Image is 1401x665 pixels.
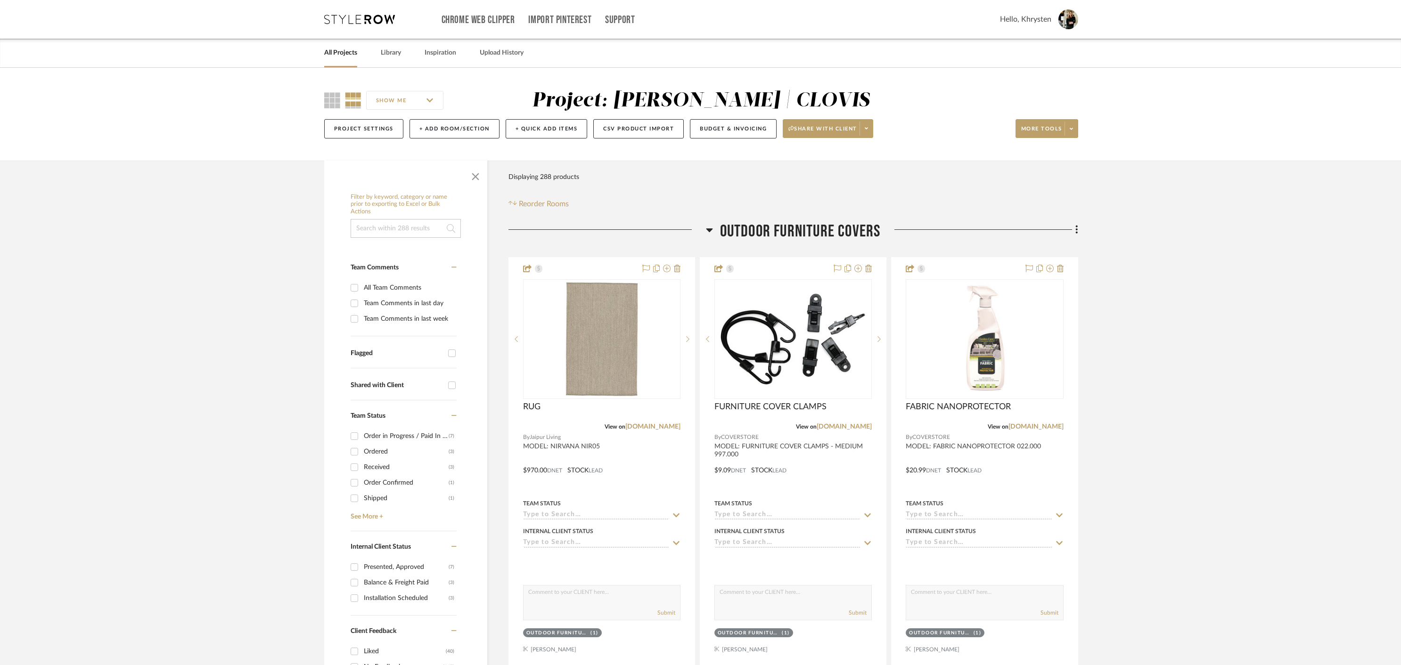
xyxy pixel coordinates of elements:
[909,630,971,637] div: Outdoor Furniture Covers
[348,506,457,521] a: See More +
[714,433,721,442] span: By
[721,433,759,442] span: COVERSTORE
[449,491,454,506] div: (1)
[605,424,625,430] span: View on
[364,475,449,490] div: Order Confirmed
[324,47,357,59] a: All Projects
[605,16,635,24] a: Support
[364,560,449,575] div: Presented, Approved
[714,539,860,548] input: Type to Search…
[718,630,780,637] div: Outdoor Furniture Covers
[449,444,454,459] div: (3)
[364,429,449,444] div: Order in Progress / Paid In Full / Freight Due to Ship
[543,280,661,398] img: RUG
[508,168,579,187] div: Displaying 288 products
[526,630,589,637] div: Outdoor Furniture Covers
[690,119,777,138] button: Budget & Invoicing
[849,608,867,617] button: Submit
[364,460,449,475] div: Received
[449,475,454,490] div: (1)
[782,630,790,637] div: (1)
[442,16,515,24] a: Chrome Web Clipper
[788,125,857,139] span: Share with client
[351,381,443,389] div: Shared with Client
[714,527,785,535] div: Internal Client Status
[523,511,669,520] input: Type to Search…
[446,644,454,659] div: (40)
[625,423,680,430] a: [DOMAIN_NAME]
[714,499,752,508] div: Team Status
[364,644,446,659] div: Liked
[506,119,588,138] button: + Quick Add Items
[1008,423,1064,430] a: [DOMAIN_NAME]
[351,628,396,634] span: Client Feedback
[714,402,827,412] span: FURNITURE COVER CLAMPS
[425,47,456,59] a: Inspiration
[974,630,982,637] div: (1)
[528,16,591,24] a: Import Pinterest
[364,491,449,506] div: Shipped
[590,630,598,637] div: (1)
[364,296,454,311] div: Team Comments in last day
[720,221,881,242] span: Outdoor Furniture Covers
[906,499,943,508] div: Team Status
[783,119,873,138] button: Share with client
[351,264,399,271] span: Team Comments
[449,429,454,444] div: (7)
[519,198,569,210] span: Reorder Rooms
[988,424,1008,430] span: View on
[351,219,461,238] input: Search within 288 results
[906,539,1052,548] input: Type to Search…
[523,539,669,548] input: Type to Search…
[532,91,870,111] div: Project: [PERSON_NAME] | CLOVIS
[906,527,976,535] div: Internal Client Status
[351,543,411,550] span: Internal Client Status
[480,47,524,59] a: Upload History
[657,608,675,617] button: Submit
[530,433,561,442] span: Jaipur Living
[523,402,541,412] span: RUG
[1016,119,1078,138] button: More tools
[907,281,1062,397] img: FABRIC NANOPROTECTOR
[796,424,817,430] span: View on
[449,460,454,475] div: (3)
[906,511,1052,520] input: Type to Search…
[593,119,684,138] button: CSV Product Import
[449,575,454,590] div: (3)
[381,47,401,59] a: Library
[715,280,871,398] div: 0
[351,349,443,357] div: Flagged
[906,402,1011,412] span: FABRIC NANOPROTECTOR
[523,433,530,442] span: By
[364,591,449,606] div: Installation Scheduled
[1041,608,1058,617] button: Submit
[364,575,449,590] div: Balance & Freight Paid
[364,280,454,295] div: All Team Comments
[1000,14,1051,25] span: Hello, Khrysten
[912,433,950,442] span: COVERSTORE
[410,119,500,138] button: + Add Room/Section
[906,433,912,442] span: By
[1021,125,1062,139] span: More tools
[351,194,461,216] h6: Filter by keyword, category or name prior to exporting to Excel or Bulk Actions
[466,165,485,184] button: Close
[508,198,569,210] button: Reorder Rooms
[449,591,454,606] div: (3)
[715,281,871,397] img: FURNITURE COVER CLAMPS
[364,444,449,459] div: Ordered
[524,280,680,398] div: 0
[351,413,385,419] span: Team Status
[324,119,403,138] button: Project Settings
[817,423,872,430] a: [DOMAIN_NAME]
[523,527,593,535] div: Internal Client Status
[714,511,860,520] input: Type to Search…
[1058,9,1078,29] img: avatar
[449,560,454,575] div: (7)
[523,499,561,508] div: Team Status
[364,311,454,326] div: Team Comments in last week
